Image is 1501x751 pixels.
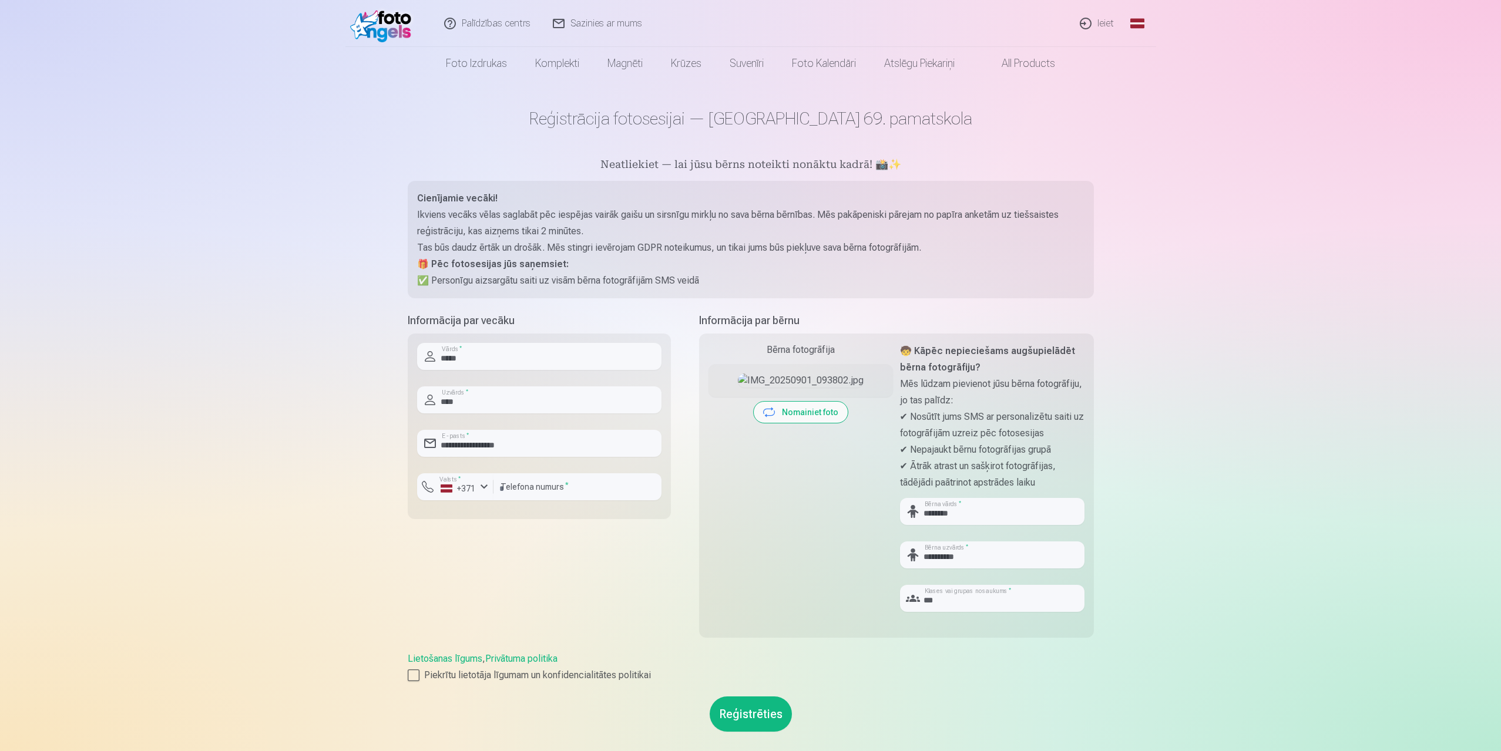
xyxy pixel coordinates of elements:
button: Valsts*+371 [417,473,493,500]
p: ✔ Nosūtīt jums SMS ar personalizētu saiti uz fotogrāfijām uzreiz pēc fotosesijas [900,409,1084,442]
img: /fa1 [350,5,418,42]
h1: Reģistrācija fotosesijai — [GEOGRAPHIC_DATA] 69. pamatskola [408,108,1094,129]
label: Valsts [436,475,465,484]
p: Ikviens vecāks vēlas saglabāt pēc iespējas vairāk gaišu un sirsnīgu mirkļu no sava bērna bērnības... [417,207,1084,240]
a: Komplekti [521,47,593,80]
button: Nomainiet foto [754,402,848,423]
div: Bērna fotogrāfija [708,343,893,357]
p: Tas būs daudz ērtāk un drošāk. Mēs stingri ievērojam GDPR noteikumus, un tikai jums būs piekļuve ... [417,240,1084,256]
strong: Cienījamie vecāki! [417,193,498,204]
a: Magnēti [593,47,657,80]
p: ✔ Nepajaukt bērnu fotogrāfijas grupā [900,442,1084,458]
strong: 🎁 Pēc fotosesijas jūs saņemsiet: [417,258,569,270]
h5: Informācija par vecāku [408,312,671,329]
p: ✅ Personīgu aizsargātu saiti uz visām bērna fotogrāfijām SMS veidā [417,272,1084,289]
p: ✔ Ātrāk atrast un sašķirot fotogrāfijas, tādējādi paātrinot apstrādes laiku [900,458,1084,491]
a: Privātuma politika [485,653,558,664]
a: Atslēgu piekariņi [870,47,969,80]
div: , [408,652,1094,682]
a: Krūzes [657,47,716,80]
label: Piekrītu lietotāja līgumam un konfidencialitātes politikai [408,668,1094,682]
a: Foto izdrukas [432,47,521,80]
h5: Informācija par bērnu [699,312,1094,329]
a: Foto kalendāri [778,47,870,80]
button: Reģistrēties [710,696,792,732]
img: IMG_20250901_093802.jpg [738,373,864,388]
strong: 🧒 Kāpēc nepieciešams augšupielādēt bērna fotogrāfiju? [900,345,1075,373]
a: Suvenīri [716,47,778,80]
h5: Neatliekiet — lai jūsu bērns noteikti nonāktu kadrā! 📸✨ [408,157,1094,174]
a: All products [969,47,1069,80]
p: Mēs lūdzam pievienot jūsu bērna fotogrāfiju, jo tas palīdz: [900,376,1084,409]
div: +371 [441,483,476,494]
a: Lietošanas līgums [408,653,482,664]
